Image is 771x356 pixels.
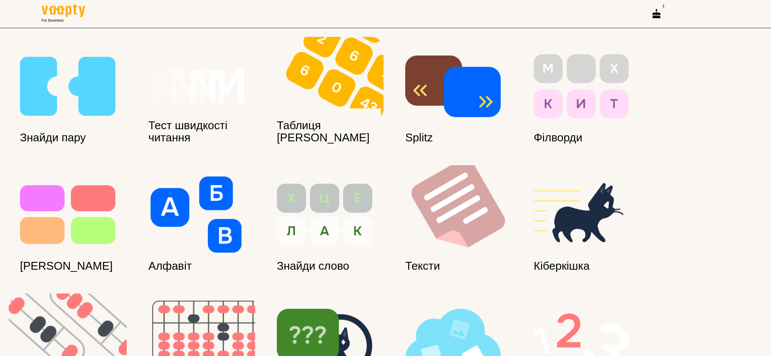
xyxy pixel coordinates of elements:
img: Філворди [534,48,629,124]
img: Splitz [405,48,501,124]
img: Алфавіт [148,176,244,253]
img: Таблиця Шульте [266,37,394,155]
a: Знайди словоЗнайди слово [266,165,384,283]
img: avatar_s.png [724,8,736,20]
a: SplitzSplitz [394,37,512,155]
span: For Business [42,18,85,23]
h3: Тест швидкості читання [148,119,230,144]
button: UA [745,6,761,22]
a: ТекстиТексти [394,165,512,283]
img: Тест швидкості читання [148,48,244,124]
h3: Таблиця [PERSON_NAME] [277,119,370,144]
h3: Алфавіт [148,259,192,272]
h3: Splitz [405,131,433,144]
a: ФілвордиФілворди [522,37,640,155]
a: Тест Струпа[PERSON_NAME] [9,165,127,283]
img: Кіберкішка [534,176,629,253]
h3: Кіберкішка [534,259,590,272]
img: Знайди слово [277,176,372,253]
h3: Філворди [534,131,582,144]
span: 1 [659,3,668,11]
button: Menu [10,3,31,24]
a: Тест швидкості читанняТест швидкості читання [137,37,255,155]
a: АлфавітАлфавіт [137,165,255,283]
span: UA [748,9,757,18]
h3: [PERSON_NAME] [20,259,113,272]
a: Знайди паруЗнайди пару [9,37,127,155]
img: Тест Струпа [20,176,115,253]
img: Тексти [394,165,523,283]
img: Voopty Logo [42,4,85,17]
img: Знайди пару [20,48,115,124]
h3: Знайди пару [20,131,86,144]
h3: Знайди слово [277,259,349,272]
h3: Тексти [405,259,440,272]
a: КіберкішкаКіберкішка [522,165,640,283]
a: Таблиця ШультеТаблиця [PERSON_NAME] [266,37,384,155]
